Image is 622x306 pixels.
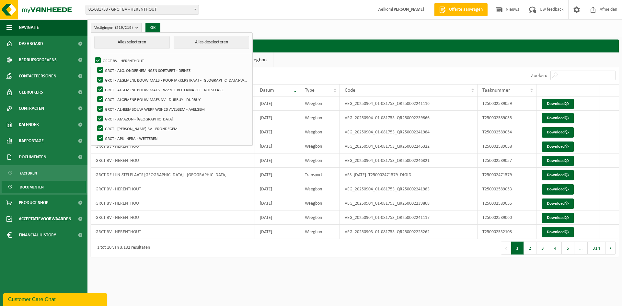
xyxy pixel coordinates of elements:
[524,242,536,255] button: 2
[588,242,605,255] button: 314
[340,210,478,225] td: VEG_20250904_01-081753_QR250002241117
[255,225,300,239] td: [DATE]
[478,111,536,125] td: T250002589055
[96,75,248,85] label: GRCT - ALGEMENE BOUW MAES - POORTAKKERSTRAAT - [GEOGRAPHIC_DATA]-WESTREM
[255,182,300,196] td: [DATE]
[86,5,199,14] span: 01-081753 - GRCT BV - HERENTHOUT
[340,111,478,125] td: VEG_20250904_01-081753_QR250002239866
[20,181,44,193] span: Documenten
[19,227,56,243] span: Financial History
[300,139,340,153] td: Weegbon
[340,96,478,111] td: VEG_20250904_01-081753_QR250002241116
[340,196,478,210] td: VEG_20250904_01-081753_QR250002239868
[531,73,547,78] label: Zoeken:
[478,196,536,210] td: T250002589056
[96,95,248,104] label: GRCT - ALGEMENE BOUW MAES NV - DURBUY - DURBUY
[255,153,300,168] td: [DATE]
[91,196,255,210] td: GRCT BV - HERENTHOUT
[536,242,549,255] button: 3
[145,23,160,33] button: OK
[96,65,248,75] label: GRCT - ALG. ONDERNEMINGEN SOETAERT - DEINZE
[20,167,37,179] span: Facturen
[94,56,248,65] label: GRCT BV - HERENTHOUT
[255,210,300,225] td: [DATE]
[19,149,46,165] span: Documenten
[340,168,478,182] td: VES_[DATE]_T250002471579_DIGID
[305,88,315,93] span: Type
[542,170,574,180] a: Download
[542,142,574,152] a: Download
[340,153,478,168] td: VEG_20250904_01-081753_QR250002246321
[434,3,488,16] a: Offerte aanvragen
[562,242,574,255] button: 5
[96,143,248,153] label: GRCT - ARTES DEPRET - VAN ROEY/THV NIEUWE DOKKEN - [GEOGRAPHIC_DATA]
[96,85,248,95] label: GRCT - ALGEMENE BOUW MAES - W2201 BOTERMARKT - ROESELARE
[255,111,300,125] td: [DATE]
[549,242,562,255] button: 4
[542,184,574,195] a: Download
[478,168,536,182] td: T250002471579
[260,88,274,93] span: Datum
[255,168,300,182] td: [DATE]
[542,227,574,237] a: Download
[91,168,255,182] td: GRCT-DE LIJN-STELPLAATS [GEOGRAPHIC_DATA] - [GEOGRAPHIC_DATA]
[542,198,574,209] a: Download
[340,139,478,153] td: VEG_20250904_01-081753_QR250002246322
[478,210,536,225] td: T250002589060
[2,167,86,179] a: Facturen
[300,168,340,182] td: Transport
[300,96,340,111] td: Weegbon
[94,242,150,254] div: 1 tot 10 van 3,132 resultaten
[91,210,255,225] td: GRCT BV - HERENTHOUT
[115,26,133,30] count: (219/219)
[96,114,248,124] label: GRCT - AMAZON - [GEOGRAPHIC_DATA]
[392,7,424,12] strong: [PERSON_NAME]
[574,242,588,255] span: …
[511,242,524,255] button: 1
[19,195,48,211] span: Product Shop
[19,117,39,133] span: Kalender
[478,139,536,153] td: T250002589058
[19,84,43,100] span: Gebruikers
[94,23,133,33] span: Vestigingen
[19,68,56,84] span: Contactpersonen
[19,19,39,36] span: Navigatie
[94,36,170,49] button: Alles selecteren
[19,211,71,227] span: Acceptatievoorwaarden
[91,40,619,52] h2: Documenten
[240,52,273,67] a: Weegbon
[3,292,108,306] iframe: chat widget
[478,153,536,168] td: T250002589057
[19,52,57,68] span: Bedrijfsgegevens
[478,125,536,139] td: T250002589054
[91,153,255,168] td: GRCT BV - HERENTHOUT
[300,196,340,210] td: Weegbon
[340,125,478,139] td: VEG_20250904_01-081753_QR250002241984
[482,88,510,93] span: Taaknummer
[300,153,340,168] td: Weegbon
[86,5,199,15] span: 01-081753 - GRCT BV - HERENTHOUT
[19,36,43,52] span: Dashboard
[345,88,355,93] span: Code
[340,225,478,239] td: VEG_20250903_01-081753_QR250002225262
[501,242,511,255] button: Previous
[96,124,248,133] label: GRCT - [PERSON_NAME] BV - ERONDEGEM
[96,133,248,143] label: GRCT - APK INFRA - WETTEREN
[300,125,340,139] td: Weegbon
[255,96,300,111] td: [DATE]
[542,127,574,138] a: Download
[96,104,248,114] label: GRCT - ALHEEMBOUW WERF WSH23 AVELGEM - AVELGEM
[91,225,255,239] td: GRCT BV - HERENTHOUT
[542,213,574,223] a: Download
[542,99,574,109] a: Download
[255,125,300,139] td: [DATE]
[19,133,44,149] span: Rapportage
[300,210,340,225] td: Weegbon
[300,225,340,239] td: Weegbon
[2,181,86,193] a: Documenten
[542,113,574,123] a: Download
[447,6,484,13] span: Offerte aanvragen
[300,182,340,196] td: Weegbon
[255,139,300,153] td: [DATE]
